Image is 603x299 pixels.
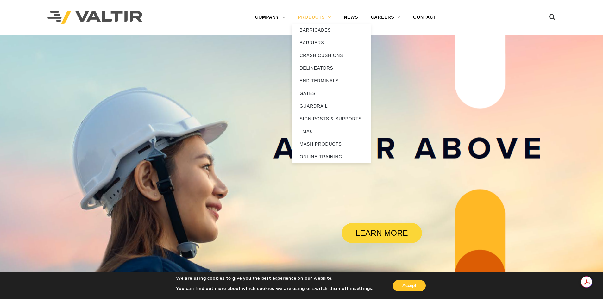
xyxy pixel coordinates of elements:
[393,280,426,291] button: Accept
[292,11,337,24] a: PRODUCTS
[292,100,371,112] a: GUARDRAIL
[292,150,371,163] a: ONLINE TRAINING
[292,74,371,87] a: END TERMINALS
[342,223,422,243] a: LEARN MORE
[248,11,292,24] a: COMPANY
[292,62,371,74] a: DELINEATORS
[337,11,364,24] a: NEWS
[292,24,371,36] a: BARRICADES
[292,125,371,138] a: TMAs
[292,112,371,125] a: SIGN POSTS & SUPPORTS
[292,87,371,100] a: GATES
[176,276,374,281] p: We are using cookies to give you the best experience on our website.
[47,11,142,24] img: Valtir
[354,286,372,291] button: settings
[364,11,407,24] a: CAREERS
[176,286,374,291] p: You can find out more about which cookies we are using or switch them off in .
[292,138,371,150] a: MASH PRODUCTS
[407,11,443,24] a: CONTACT
[292,49,371,62] a: CRASH CUSHIONS
[292,36,371,49] a: BARRIERS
